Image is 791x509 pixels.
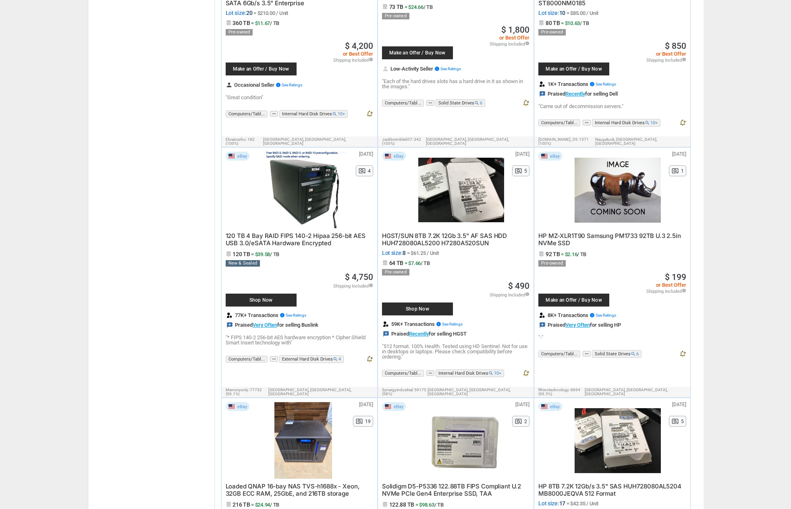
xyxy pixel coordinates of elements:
i: info [369,283,373,288]
span: See Ratings [596,82,616,86]
span: Computers/Tabl... [382,100,424,106]
span: memoryonly: [226,388,249,392]
span: [DATE] [672,402,686,407]
span: pageview [671,417,679,425]
span: 64 TB [389,260,404,266]
img: review.svg [383,321,388,327]
span: Naugatuck, [GEOGRAPHIC_DATA],[GEOGRAPHIC_DATA] [595,138,686,146]
i: search [332,111,337,117]
button: more_horiz [426,100,434,106]
a: $ 4,750 [345,273,373,282]
div: Praised for selling HP [538,322,621,328]
span: eBay [394,405,403,409]
span: [GEOGRAPHIC_DATA], [GEOGRAPHIC_DATA],[GEOGRAPHIC_DATA] [426,138,529,146]
p: "-" [538,335,686,340]
p: "Came out of decommission servers." [538,104,686,109]
span: 120 TB 4 Bay RAID FIPS 140-2 Hipaa 256-bit AES USB 3.0/eSATA Hardware Encrypted [226,232,365,247]
span: Computers/Tabl... [538,119,580,126]
span: 1571 (100%) [538,137,589,146]
span: 6 [480,100,482,106]
i: notification_add [522,99,529,106]
span: Lot size: [226,10,373,16]
span: Internal Hard Disk Drives [592,119,660,127]
span: Lot size: [538,501,686,506]
i: search [645,120,650,125]
img: USA Flag [541,153,548,159]
span: Computers/Tabl... [226,356,268,363]
span: HGST/SUN 8TB 7.2K 12Gb 3.5" AF SAS HDD HUH728080AL5200 H7280A520SUN [382,232,507,247]
i: search [631,351,636,357]
span: External Hard Disk Drives [279,355,344,363]
a: Solidigm D5-P5336 122.88TB FIPS Compliant U.2 NVMe PCIe Gen4 Enterprise SSD, TAA [382,484,521,497]
span: Make an Offer / Buy Now [386,50,449,55]
span: / TB [580,20,589,26]
span: = $39.58 [251,251,279,257]
span: Shipping Included [333,57,373,63]
span: Shipping Included [646,288,686,294]
span: 8K+ Transactions [548,313,616,318]
span: Shipping Included [490,41,529,46]
span: See Ratings [596,313,616,317]
span: 10+ [338,111,345,117]
span: 8 [403,250,406,256]
span: eBay [237,154,247,159]
button: more_horiz [583,120,591,126]
span: 6 [636,351,639,357]
img: review.svg [227,313,232,318]
a: $ 850 [665,42,686,50]
span: 1K+ Transactions [548,81,616,87]
i: notification_add [366,355,373,363]
span: eBay [237,405,247,409]
i: notification_add [522,369,529,377]
i: search [333,357,338,362]
span: 5 [524,169,527,173]
a: $ 1,800 [501,26,529,34]
i: reviews [226,322,233,328]
button: notification_add [522,99,529,108]
button: notification_add [366,110,373,119]
button: notification_add [366,355,373,364]
span: or Best Offer [333,51,373,56]
i: info [434,66,440,71]
span: / TB [434,502,444,508]
span: = $11.67 [251,20,279,26]
i: person [226,81,233,88]
span: 73 TB [389,4,404,10]
span: $ 4,200 [345,42,373,50]
div: Pre-owned [382,269,409,275]
a: HP 8TB 7.2K 12Gb/s 3.5" SAS HUH728080AL5204 MB8000JEQVA 512 Format [538,484,681,497]
i: info [590,313,595,318]
span: Computers/Tabl... [538,350,580,357]
span: 8694 (99.5%) [538,388,580,396]
span: / TB [424,4,433,10]
span: 10 [559,10,565,16]
span: 5 [681,419,684,424]
img: USA Flag [228,153,235,159]
i: info [280,313,285,318]
span: Make an Offer / Buy Now [542,298,605,302]
span: or Best Offer [646,282,686,288]
i: info [682,288,686,293]
span: = $210.00 / Unit [253,10,288,16]
span: 20 [246,10,252,16]
span: [GEOGRAPHIC_DATA], [GEOGRAPHIC_DATA],[GEOGRAPHIC_DATA] [585,388,686,396]
span: rhinotechnology: [538,388,570,392]
span: See Ratings [442,322,463,326]
span: 4 [338,357,341,362]
p: "Great condition" [226,95,373,100]
span: = $24.94 [251,502,279,508]
i: info [590,81,595,87]
button: more_horiz [270,356,278,362]
i: info [436,321,441,327]
button: notification_add [522,369,529,378]
span: [DATE] [515,152,529,156]
span: Shipping Included [333,283,373,288]
i: info [682,57,686,62]
span: synergyindustrial: [382,388,413,392]
span: Shipping Included [490,292,529,297]
a: HGST/SUN 8TB 7.2K 12Gb 3.5" AF SAS HDD HUH728080AL5200 H7280A520SUN [382,233,507,246]
div: Praised for selling Dell [538,91,618,97]
span: pageview [515,417,522,425]
span: [DATE] [359,152,373,156]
